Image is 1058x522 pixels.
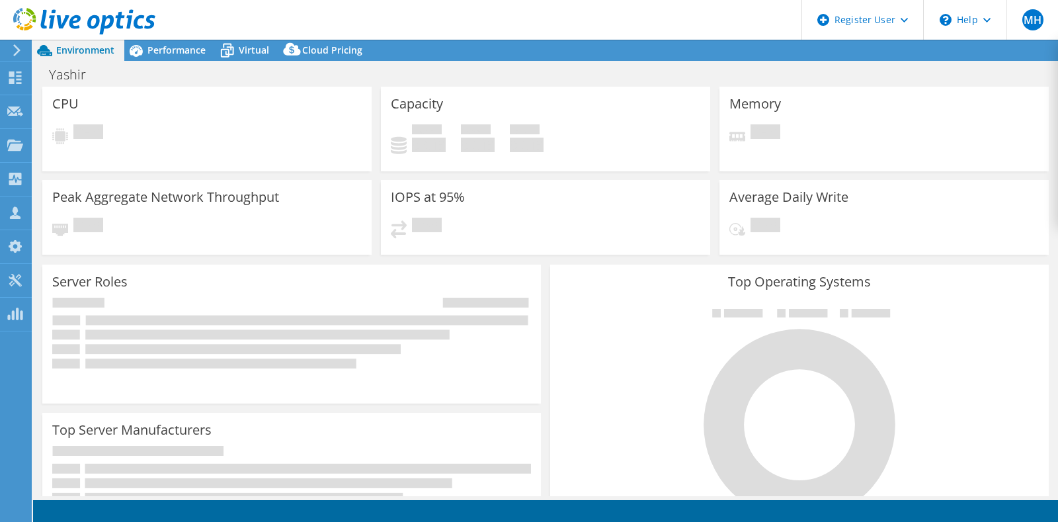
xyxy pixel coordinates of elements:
[52,97,79,111] h3: CPU
[52,275,128,289] h3: Server Roles
[391,97,443,111] h3: Capacity
[73,218,103,236] span: Pending
[751,124,780,142] span: Pending
[461,124,491,138] span: Free
[412,218,442,236] span: Pending
[510,138,544,152] h4: 0 GiB
[461,138,495,152] h4: 0 GiB
[1022,9,1043,30] span: MH
[729,97,781,111] h3: Memory
[510,124,540,138] span: Total
[239,44,269,56] span: Virtual
[412,138,446,152] h4: 0 GiB
[729,190,848,204] h3: Average Daily Write
[940,14,952,26] svg: \n
[560,275,1039,289] h3: Top Operating Systems
[56,44,114,56] span: Environment
[412,124,442,138] span: Used
[73,124,103,142] span: Pending
[43,67,106,82] h1: Yashir
[302,44,362,56] span: Cloud Pricing
[52,423,212,437] h3: Top Server Manufacturers
[147,44,206,56] span: Performance
[52,190,279,204] h3: Peak Aggregate Network Throughput
[391,190,465,204] h3: IOPS at 95%
[751,218,780,236] span: Pending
